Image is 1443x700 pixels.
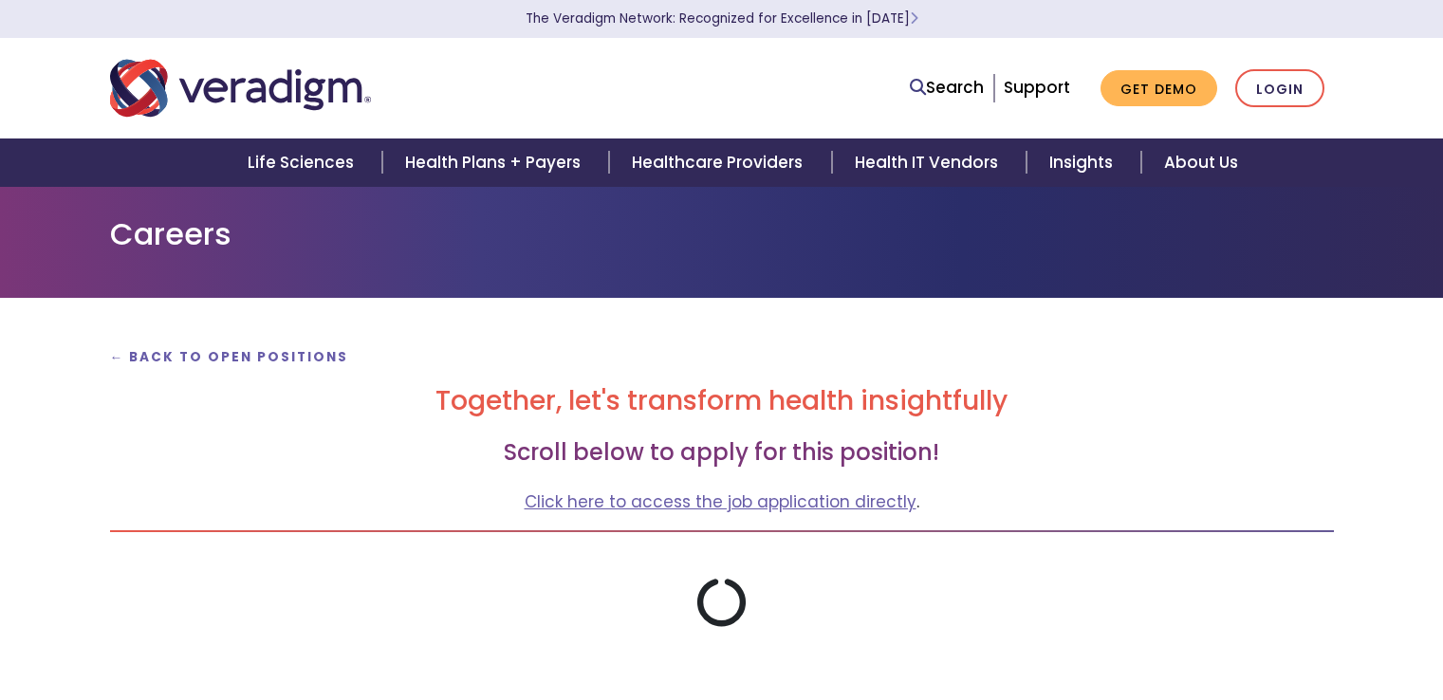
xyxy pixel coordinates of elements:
[110,348,349,366] a: ← Back to Open Positions
[910,75,984,101] a: Search
[1027,138,1141,187] a: Insights
[832,138,1027,187] a: Health IT Vendors
[1004,76,1070,99] a: Support
[110,439,1334,467] h3: Scroll below to apply for this position!
[526,9,918,28] a: The Veradigm Network: Recognized for Excellence in [DATE]Learn More
[110,57,371,120] img: Veradigm logo
[110,489,1334,515] p: .
[225,138,382,187] a: Life Sciences
[910,9,918,28] span: Learn More
[1101,70,1217,107] a: Get Demo
[1235,69,1324,108] a: Login
[609,138,831,187] a: Healthcare Providers
[1141,138,1261,187] a: About Us
[525,490,916,513] a: Click here to access the job application directly
[382,138,609,187] a: Health Plans + Payers
[110,216,1334,252] h1: Careers
[110,385,1334,417] h2: Together, let's transform health insightfully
